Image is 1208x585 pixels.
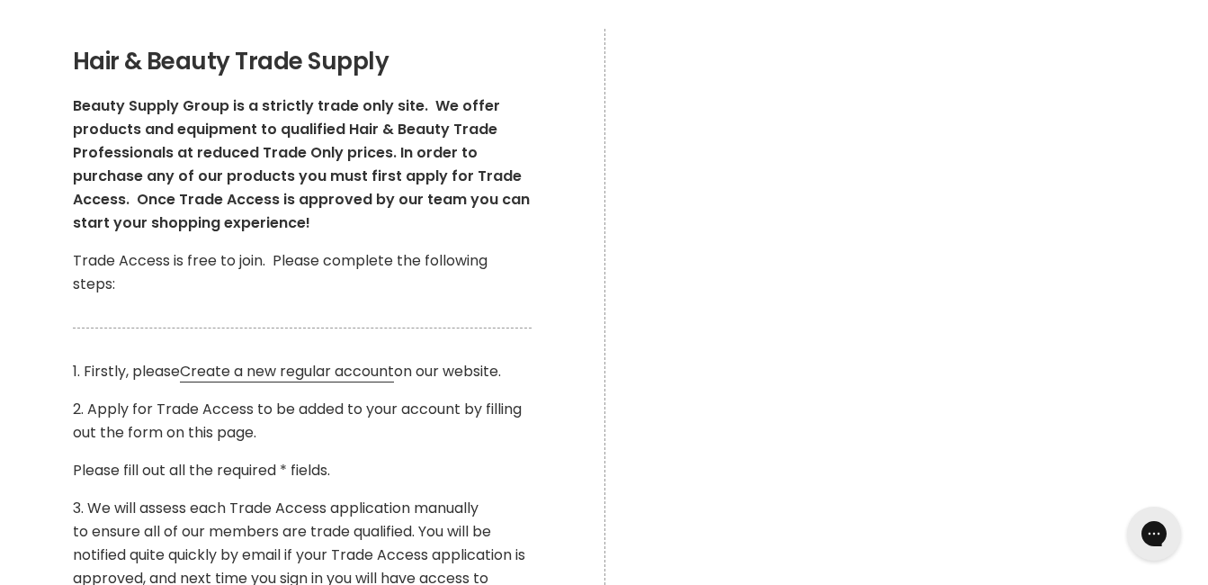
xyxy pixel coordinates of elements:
[73,360,532,383] p: 1. Firstly, please on our website.
[73,49,532,76] h2: Hair & Beauty Trade Supply
[73,94,532,235] p: Beauty Supply Group is a strictly trade only site. We offer products and equipment to qualified H...
[1118,500,1190,567] iframe: Gorgias live chat messenger
[73,459,532,482] p: Please fill out all the required * fields.
[180,361,394,382] a: Create a new regular account
[73,249,532,296] p: Trade Access is free to join. Please complete the following steps:
[73,398,532,445] p: 2. Apply for Trade Access to be added to your account by filling out the form on this page.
